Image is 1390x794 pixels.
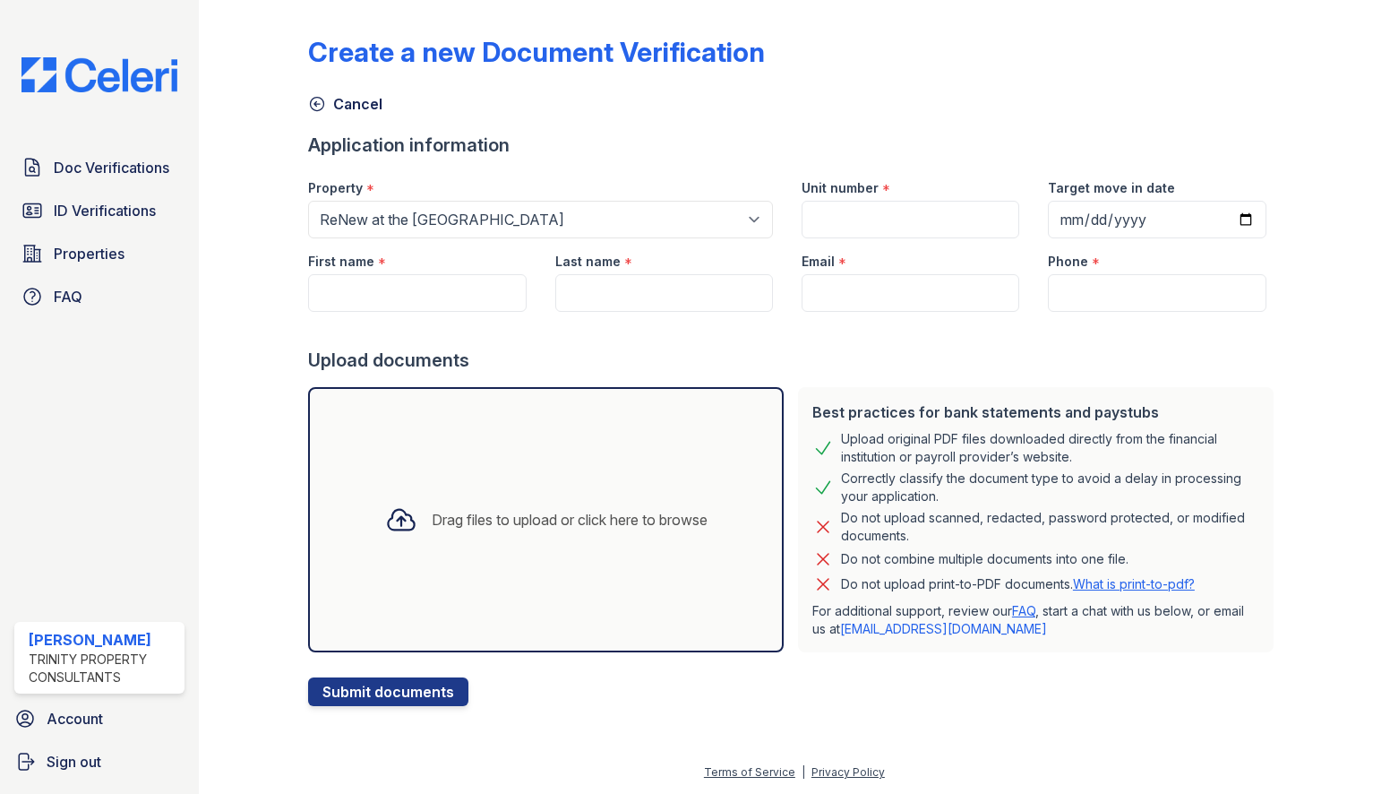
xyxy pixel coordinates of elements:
[1048,253,1088,271] label: Phone
[308,348,1280,373] div: Upload documents
[841,509,1259,545] div: Do not upload scanned, redacted, password protected, or modified documents.
[802,765,805,779] div: |
[14,236,184,272] a: Properties
[308,179,363,197] label: Property
[432,509,708,531] div: Drag files to upload or click here to browse
[555,253,621,271] label: Last name
[1048,179,1175,197] label: Target move in date
[841,430,1259,466] div: Upload original PDF files downloaded directly from the financial institution or payroll provider’...
[840,621,1047,636] a: [EMAIL_ADDRESS][DOMAIN_NAME]
[802,253,835,271] label: Email
[811,765,885,779] a: Privacy Policy
[841,548,1128,570] div: Do not combine multiple documents into one file.
[812,602,1259,638] p: For additional support, review our , start a chat with us below, or email us at
[47,708,103,729] span: Account
[704,765,795,779] a: Terms of Service
[1012,603,1035,618] a: FAQ
[54,157,169,178] span: Doc Verifications
[841,575,1195,593] p: Do not upload print-to-PDF documents.
[47,751,101,772] span: Sign out
[7,701,192,737] a: Account
[29,651,177,686] div: Trinity Property Consultants
[14,193,184,229] a: ID Verifications
[812,401,1259,423] div: Best practices for bank statements and paystubs
[7,744,192,780] a: Sign out
[54,286,82,307] span: FAQ
[841,470,1259,505] div: Correctly classify the document type to avoid a delay in processing your application.
[29,629,177,651] div: [PERSON_NAME]
[308,133,1280,158] div: Application information
[54,243,124,264] span: Properties
[7,57,192,92] img: CE_Logo_Blue-a8612792a0a2168367f1c8372b55b34899dd931a85d93a1a3d3e32e68fde9ad4.png
[308,93,382,115] a: Cancel
[1073,576,1195,591] a: What is print-to-pdf?
[14,150,184,186] a: Doc Verifications
[14,279,184,315] a: FAQ
[308,36,765,68] div: Create a new Document Verification
[308,253,374,271] label: First name
[308,677,468,706] button: Submit documents
[54,200,156,221] span: ID Verifications
[802,179,879,197] label: Unit number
